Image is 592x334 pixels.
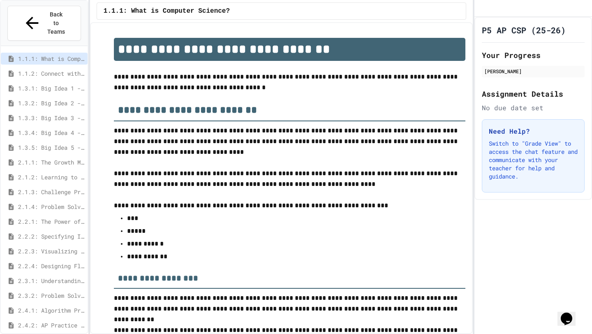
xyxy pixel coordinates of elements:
[18,173,84,181] span: 2.1.2: Learning to Solve Hard Problems
[18,158,84,167] span: 2.1.1: The Growth Mindset
[489,139,578,181] p: Switch to "Grade View" to access the chat feature and communicate with your teacher for help and ...
[18,99,84,107] span: 1.3.2: Big Idea 2 - Data
[18,306,84,315] span: 2.4.1: Algorithm Practice Exercises
[46,10,66,36] span: Back to Teams
[7,6,81,41] button: Back to Teams
[18,128,84,137] span: 1.3.4: Big Idea 4 - Computing Systems and Networks
[484,67,582,75] div: [PERSON_NAME]
[557,301,584,326] iframe: chat widget
[18,217,84,226] span: 2.2.1: The Power of Algorithms
[18,232,84,241] span: 2.2.2: Specifying Ideas with Pseudocode
[18,291,84,300] span: 2.3.2: Problem Solving Reflection
[482,49,585,61] h2: Your Progress
[18,84,84,93] span: 1.3.1: Big Idea 1 - Creative Development
[104,6,230,16] span: 1.1.1: What is Computer Science?
[18,262,84,270] span: 2.2.4: Designing Flowcharts
[482,103,585,113] div: No due date set
[489,126,578,136] h3: Need Help?
[18,188,84,196] span: 2.1.3: Challenge Problem - The Bridge
[18,321,84,329] span: 2.4.2: AP Practice Questions
[18,247,84,255] span: 2.2.3: Visualizing Logic with Flowcharts
[18,114,84,122] span: 1.3.3: Big Idea 3 - Algorithms and Programming
[18,276,84,285] span: 2.3.1: Understanding Games with Flowcharts
[18,69,84,78] span: 1.1.2: Connect with Your World
[18,202,84,211] span: 2.1.4: Problem Solving Practice
[18,143,84,152] span: 1.3.5: Big Idea 5 - Impact of Computing
[482,88,585,100] h2: Assignment Details
[482,24,566,36] h1: P5 AP CSP (25-26)
[18,54,84,63] span: 1.1.1: What is Computer Science?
